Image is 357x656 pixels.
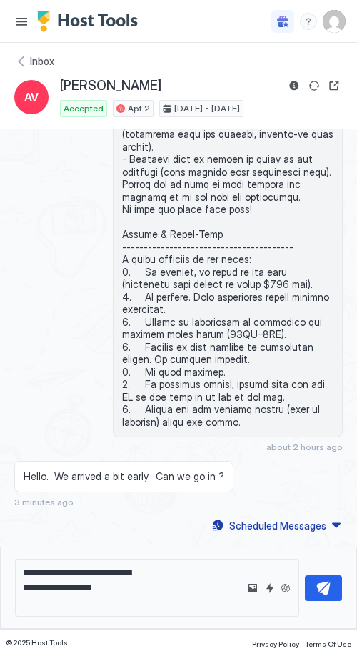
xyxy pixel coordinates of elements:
[11,11,31,31] button: Menu
[244,580,261,597] button: Upload image
[30,55,54,68] span: Inbox
[305,635,351,650] a: Terms Of Use
[266,442,343,452] span: about 2 hours ago
[252,635,299,650] a: Privacy Policy
[60,78,161,94] span: [PERSON_NAME]
[128,102,150,115] span: Apt 2
[323,10,346,33] div: User profile
[252,640,299,648] span: Privacy Policy
[210,516,343,535] button: Scheduled Messages
[174,102,240,115] span: [DATE] - [DATE]
[326,77,343,94] button: Open reservation
[305,640,351,648] span: Terms Of Use
[278,581,293,595] button: Generate suggestion
[37,11,144,32] a: Host Tools Logo
[229,518,326,533] div: Scheduled Messages
[64,102,104,115] span: Accepted
[306,77,323,94] button: Sync reservation
[300,13,317,30] div: menu
[286,77,303,94] button: Reservation information
[24,89,39,106] span: AV
[14,497,74,507] span: 3 minutes ago
[24,470,224,483] span: Hello. We arrived a bit early. Can we go in ?
[261,580,278,597] button: Quick reply
[6,638,68,647] span: © 2025 Host Tools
